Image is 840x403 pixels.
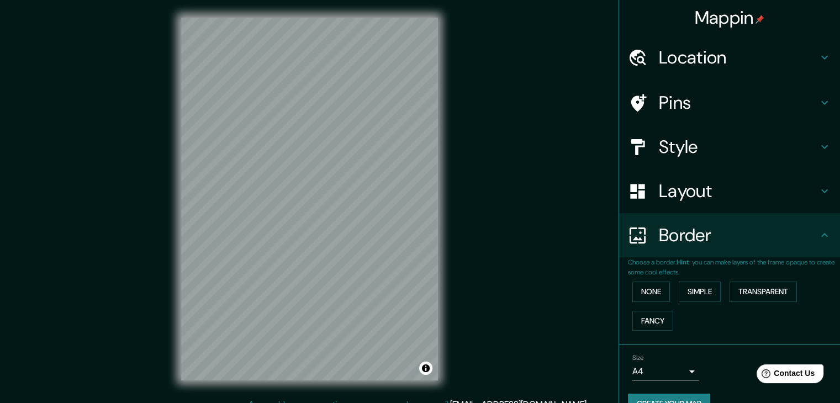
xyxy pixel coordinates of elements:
[679,282,721,302] button: Simple
[659,136,818,158] h4: Style
[619,81,840,125] div: Pins
[619,35,840,79] div: Location
[677,258,689,267] b: Hint
[659,224,818,246] h4: Border
[619,125,840,169] div: Style
[419,362,432,375] button: Toggle attribution
[730,282,797,302] button: Transparent
[659,92,818,114] h4: Pins
[695,7,765,29] h4: Mappin
[632,282,670,302] button: None
[659,180,818,202] h4: Layout
[756,15,764,24] img: pin-icon.png
[659,46,818,68] h4: Location
[181,18,438,380] canvas: Map
[632,353,644,363] label: Size
[632,363,699,380] div: A4
[619,213,840,257] div: Border
[628,257,840,277] p: Choose a border. : you can make layers of the frame opaque to create some cool effects.
[619,169,840,213] div: Layout
[742,360,828,391] iframe: Help widget launcher
[632,311,673,331] button: Fancy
